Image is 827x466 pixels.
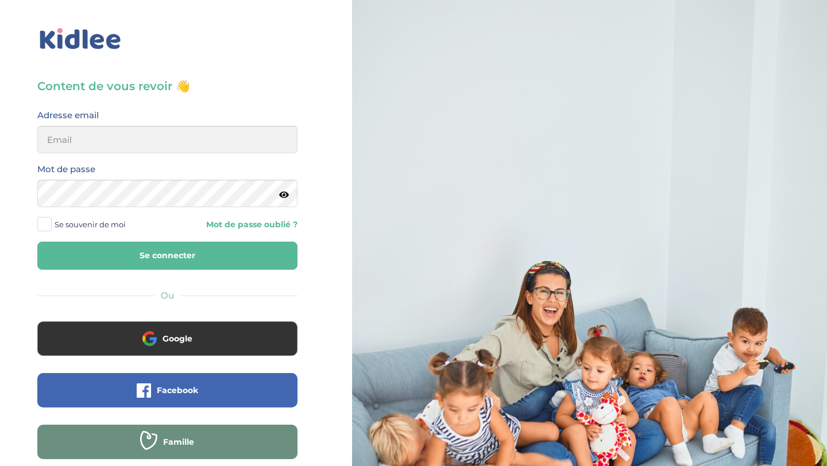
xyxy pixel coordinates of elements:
a: Google [37,341,297,352]
input: Email [37,126,297,153]
button: Famille [37,425,297,459]
a: Facebook [37,393,297,403]
span: Se souvenir de moi [55,217,126,232]
img: facebook.png [137,383,151,398]
button: Google [37,321,297,356]
span: Google [163,333,192,344]
img: google.png [142,331,157,345]
button: Se connecter [37,242,297,270]
span: Ou [161,290,174,301]
label: Adresse email [37,108,99,123]
button: Facebook [37,373,297,407]
h3: Content de vous revoir 👋 [37,78,297,94]
a: Mot de passe oublié ? [176,219,297,230]
label: Mot de passe [37,162,95,177]
img: logo_kidlee_bleu [37,26,123,52]
span: Facebook [157,385,198,396]
span: Famille [163,436,194,448]
a: Famille [37,444,297,455]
